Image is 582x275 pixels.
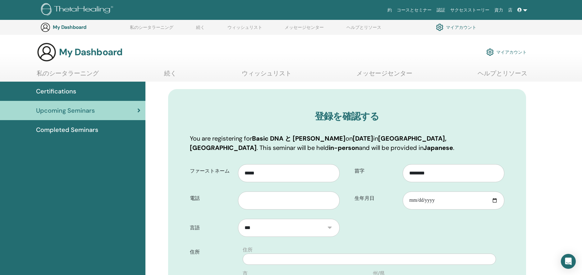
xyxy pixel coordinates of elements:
[130,25,173,35] a: 私のシータラーニング
[185,246,239,258] label: 住所
[252,134,346,142] b: Basic DNA と [PERSON_NAME]
[185,165,238,177] label: ファーストネーム
[436,22,443,33] img: cog.svg
[385,4,394,16] a: 約
[285,25,324,35] a: メッセージセンター
[185,222,238,234] label: 言語
[190,134,447,152] b: [GEOGRAPHIC_DATA], [GEOGRAPHIC_DATA]
[436,22,476,33] a: マイアカウント
[36,106,95,115] span: Upcoming Seminars
[185,192,238,204] label: 電話
[190,134,504,152] p: You are registering for on in . This seminar will be held and will be provided in .
[227,25,262,35] a: ウィッシュリスト
[486,45,527,59] a: マイアカウント
[492,4,506,16] a: 資力
[242,70,291,82] a: ウィッシュリスト
[356,70,412,82] a: メッセージセンター
[394,4,434,16] a: コースとセミナー
[434,4,448,16] a: 認証
[37,42,57,62] img: generic-user-icon.jpg
[164,70,176,82] a: 続く
[196,25,205,35] a: 続く
[448,4,492,16] a: サクセスストーリー
[36,87,76,96] span: Certifications
[353,134,373,142] b: [DATE]
[350,192,403,204] label: 生年月日
[561,254,576,269] div: Open Intercom Messenger
[59,47,122,58] h3: My Dashboard
[346,25,381,35] a: ヘルプとリソース
[37,70,99,82] a: 私のシータラーニング
[329,144,359,152] b: in-person
[36,125,98,134] span: Completed Seminars
[190,111,504,122] h3: 登録を確認する
[350,165,403,177] label: 苗字
[506,4,515,16] a: 店
[53,24,115,30] h3: My Dashboard
[478,70,527,82] a: ヘルプとリソース
[486,47,494,57] img: cog.svg
[243,246,253,254] label: 住所
[40,22,50,32] img: generic-user-icon.jpg
[424,144,453,152] b: Japanese
[41,3,115,17] img: logo.png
